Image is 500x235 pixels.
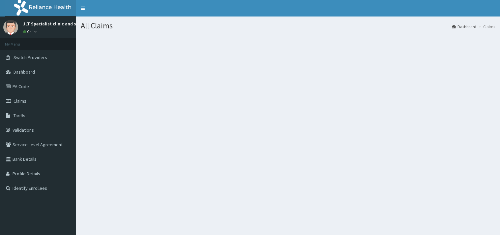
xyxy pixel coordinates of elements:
[3,20,18,35] img: User Image
[477,24,495,29] li: Claims
[81,21,495,30] h1: All Claims
[14,98,26,104] span: Claims
[14,113,25,118] span: Tariffs
[452,24,476,29] a: Dashboard
[23,21,97,26] p: JLT Specialist clinic and skin Centre
[23,29,39,34] a: Online
[14,54,47,60] span: Switch Providers
[14,69,35,75] span: Dashboard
